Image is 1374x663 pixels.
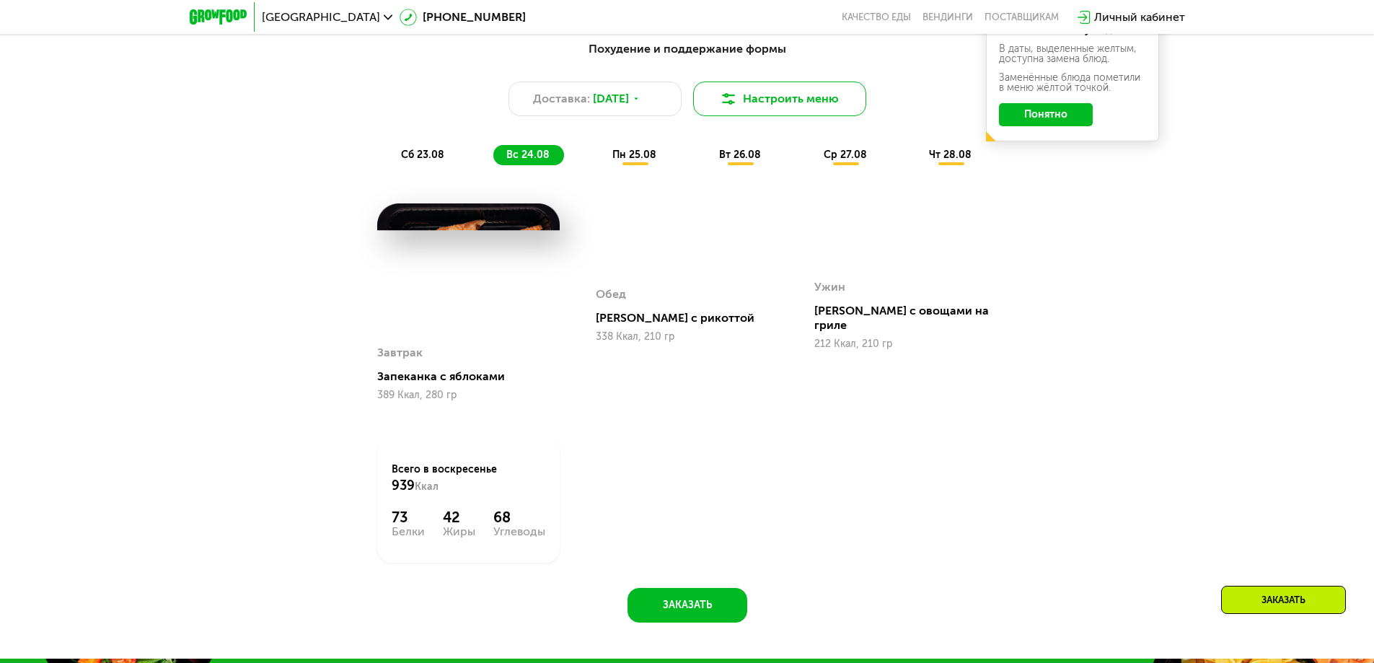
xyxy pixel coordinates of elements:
div: 68 [493,531,545,548]
div: Белки [392,548,425,560]
div: В даты, выделенные желтым, доступна замена блюд. [999,44,1146,64]
span: [GEOGRAPHIC_DATA] [262,12,380,23]
div: 338 Ккал, 210 гр [596,405,778,416]
span: чт 28.08 [929,149,972,161]
span: 939 [392,500,415,516]
a: [PHONE_NUMBER] [400,9,526,26]
div: 42 [443,531,475,548]
div: Запеканка с яблоками [377,381,571,395]
div: Обед [596,357,626,379]
span: вс 24.08 [506,149,550,161]
div: поставщикам [985,12,1059,23]
span: Доставка: [533,90,590,107]
a: Качество еды [842,12,911,23]
div: Ваше меню на эту неделю [999,25,1146,35]
span: вт 26.08 [719,149,761,161]
span: [DATE] [593,90,629,107]
button: Настроить меню [693,82,866,116]
div: [PERSON_NAME] с рикоттой [596,385,790,399]
div: 212 Ккал, 210 гр [814,412,997,423]
span: пн 25.08 [612,149,656,161]
div: Жиры [443,548,475,560]
div: Похудение и поддержание формы [260,40,1114,58]
div: Личный кабинет [1094,9,1185,26]
div: Ужин [814,350,845,372]
span: сб 23.08 [401,149,444,161]
a: Вендинги [922,12,973,23]
span: ср 27.08 [824,149,867,161]
div: Углеводы [493,548,545,560]
div: [PERSON_NAME] с овощами на гриле [814,377,1008,406]
button: Понятно [999,103,1093,126]
button: Заказать [627,610,747,645]
div: Заменённые блюда пометили в меню жёлтой точкой. [999,73,1146,93]
span: Ккал [415,503,439,515]
div: 73 [392,531,425,548]
div: Всего в воскресенье [392,485,545,517]
div: 389 Ккал, 280 гр [377,401,560,413]
div: Заказать [1221,586,1346,614]
div: Завтрак [377,354,423,375]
